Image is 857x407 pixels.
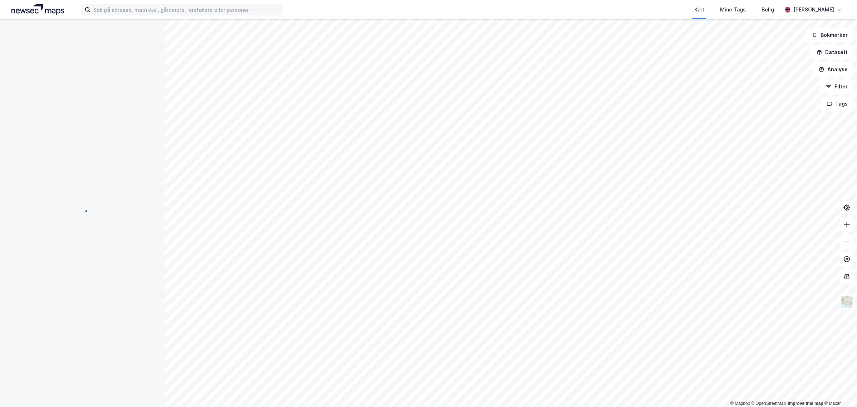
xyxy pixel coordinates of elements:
div: Bolig [762,5,774,14]
button: Filter [820,79,854,94]
img: Z [840,295,854,309]
a: OpenStreetMap [752,401,786,406]
a: Improve this map [788,401,823,406]
div: Kontrollprogram for chat [821,373,857,407]
button: Tags [821,97,854,111]
img: spinner.a6d8c91a73a9ac5275cf975e30b51cfb.svg [77,203,88,215]
button: Analyse [813,62,854,77]
button: Datasett [811,45,854,59]
div: Kart [694,5,704,14]
div: Mine Tags [720,5,746,14]
button: Bokmerker [806,28,854,42]
a: Mapbox [730,401,750,406]
iframe: Chat Widget [821,373,857,407]
div: [PERSON_NAME] [793,5,834,14]
input: Søk på adresse, matrikkel, gårdeiere, leietakere eller personer [90,4,281,15]
img: logo.a4113a55bc3d86da70a041830d287a7e.svg [11,4,64,15]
